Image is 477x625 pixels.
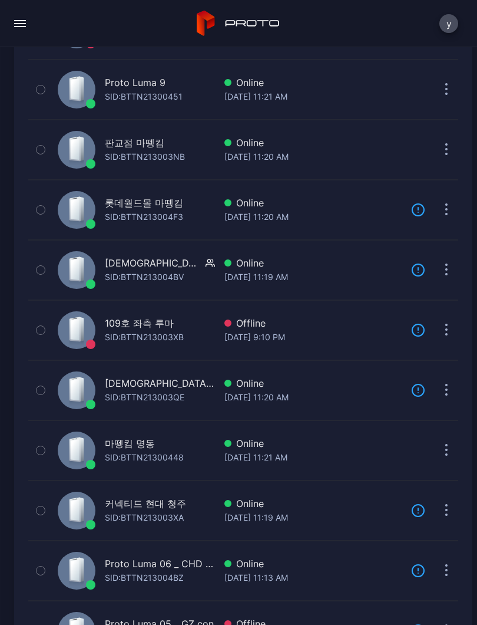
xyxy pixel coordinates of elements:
div: Online [224,557,402,571]
div: Offline [224,316,402,330]
div: 109호 좌측 루마 [105,316,174,330]
div: [DATE] 11:20 AM [224,390,402,404]
div: Online [224,75,402,90]
div: [DATE] 11:20 AM [224,150,402,164]
div: [DATE] 11:19 AM [224,511,402,525]
div: SID: BTTN213003XB [105,330,184,344]
div: Proto Luma 06 _ CHD con [105,557,215,571]
div: SID: BTTN213004F3 [105,210,183,224]
div: Online [224,136,402,150]
div: SID: BTTN213003QE [105,390,184,404]
div: [DATE] 11:20 AM [224,210,402,224]
div: [DATE] 11:19 AM [224,270,402,284]
div: 롯데월드몰 마뗑킴 [105,196,183,210]
div: 판교점 마뗑킴 [105,136,164,150]
div: Online [224,496,402,511]
div: [DATE] 11:21 AM [224,450,402,465]
div: [DATE] 11:21 AM [224,90,402,104]
div: Online [224,376,402,390]
div: Online [224,256,402,270]
button: y [439,14,458,33]
div: Proto Luma 9 [105,75,165,90]
div: Online [224,436,402,450]
div: SID: BTTN213004BV [105,270,184,284]
div: [DEMOGRAPHIC_DATA] 마뗑킴 1번장비 [105,256,201,270]
div: SID: BTTN21300451 [105,90,183,104]
div: SID: BTTN213003NB [105,150,185,164]
div: SID: BTTN213003XA [105,511,184,525]
div: [DATE] 9:10 PM [224,330,402,344]
div: SID: BTTN21300448 [105,450,184,465]
div: SID: BTTN213004BZ [105,571,184,585]
div: 커넥티드 현대 청주 [105,496,186,511]
div: [DATE] 11:13 AM [224,571,402,585]
div: [DEMOGRAPHIC_DATA] 마뗑킴 2번장비 [105,376,215,390]
div: 마뗑킴 명동 [105,436,155,450]
div: Online [224,196,402,210]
